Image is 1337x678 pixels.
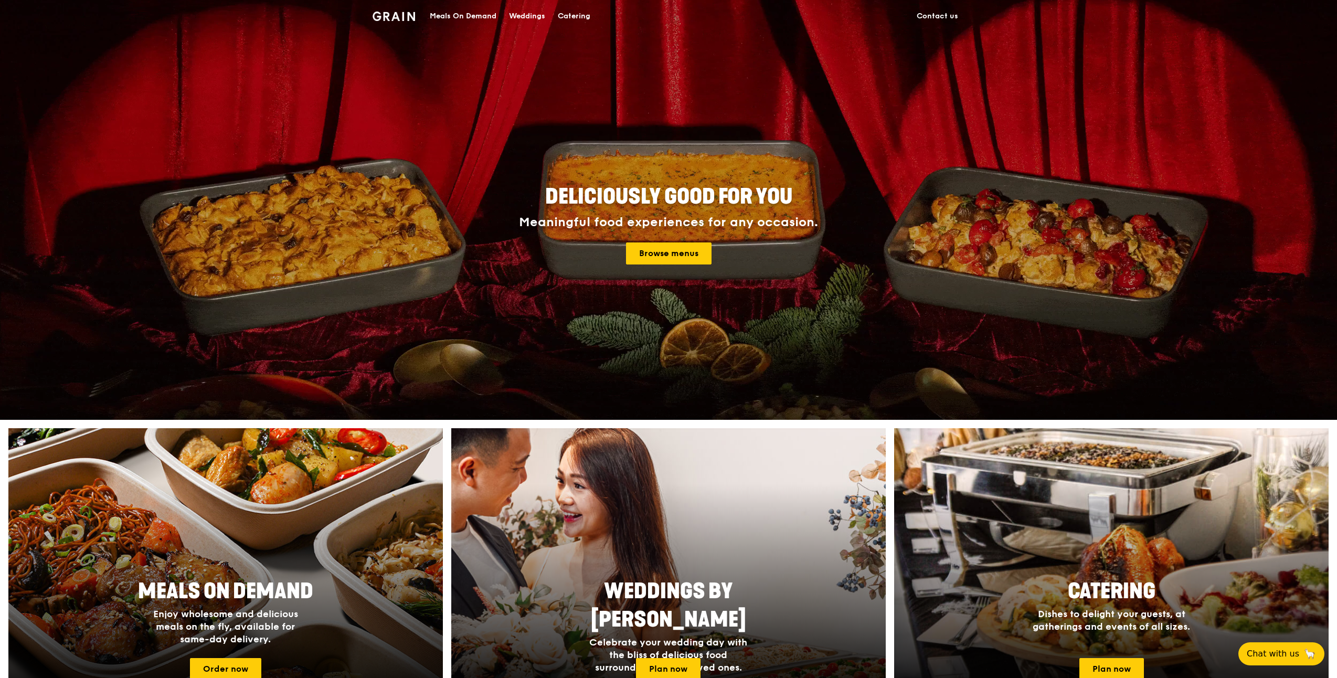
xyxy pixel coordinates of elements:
div: Meals On Demand [430,1,496,32]
a: Catering [551,1,597,32]
span: Dishes to delight your guests, at gatherings and events of all sizes. [1033,608,1190,632]
div: Catering [558,1,590,32]
span: Celebrate your wedding day with the bliss of delicious food surrounded by your loved ones. [589,637,747,673]
div: Meaningful food experiences for any occasion. [480,215,857,230]
span: Chat with us [1247,648,1299,660]
span: Catering [1068,579,1155,604]
span: Meals On Demand [138,579,313,604]
img: Grain [373,12,415,21]
button: Chat with us🦙 [1238,642,1324,665]
a: Weddings [503,1,551,32]
a: Contact us [910,1,964,32]
span: 🦙 [1303,648,1316,660]
a: Browse menus [626,242,712,264]
span: Enjoy wholesome and delicious meals on the fly, available for same-day delivery. [153,608,298,645]
div: Weddings [509,1,545,32]
span: Deliciously good for you [545,184,792,209]
span: Weddings by [PERSON_NAME] [591,579,746,632]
